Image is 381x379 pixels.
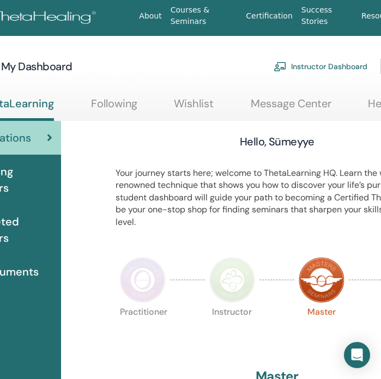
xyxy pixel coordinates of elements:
img: Instructor [209,257,255,303]
p: Master [299,308,344,353]
a: About [135,6,166,26]
h3: Hello, Sümeyye [240,134,315,149]
h3: My Dashboard [1,59,72,74]
a: Following [91,97,137,118]
div: Open Intercom Messenger [344,342,370,368]
img: Practitioner [120,257,166,303]
a: Instructor Dashboard [274,54,367,78]
p: Instructor [209,308,255,353]
a: Message Center [251,97,331,118]
a: Certification [241,6,297,26]
a: Wishlist [174,97,214,118]
p: Practitioner [120,308,166,353]
img: Master [299,257,344,303]
img: chalkboard-teacher.svg [274,62,287,71]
